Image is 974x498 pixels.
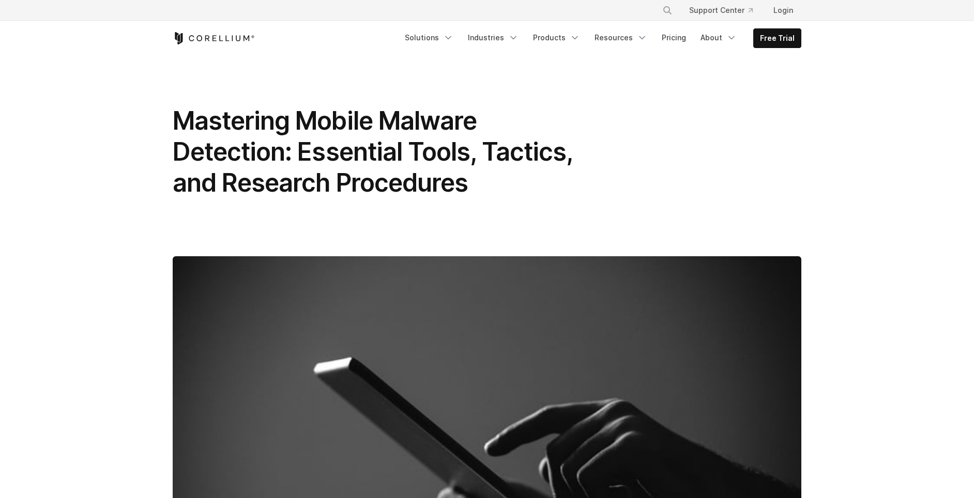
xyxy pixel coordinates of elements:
[588,28,653,47] a: Resources
[656,28,692,47] a: Pricing
[650,1,801,20] div: Navigation Menu
[173,105,572,198] span: Mastering Mobile Malware Detection: Essential Tools, Tactics, and Research Procedures
[527,28,586,47] a: Products
[658,1,677,20] button: Search
[765,1,801,20] a: Login
[754,29,801,48] a: Free Trial
[399,28,801,48] div: Navigation Menu
[462,28,525,47] a: Industries
[681,1,761,20] a: Support Center
[173,32,255,44] a: Corellium Home
[399,28,460,47] a: Solutions
[694,28,743,47] a: About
